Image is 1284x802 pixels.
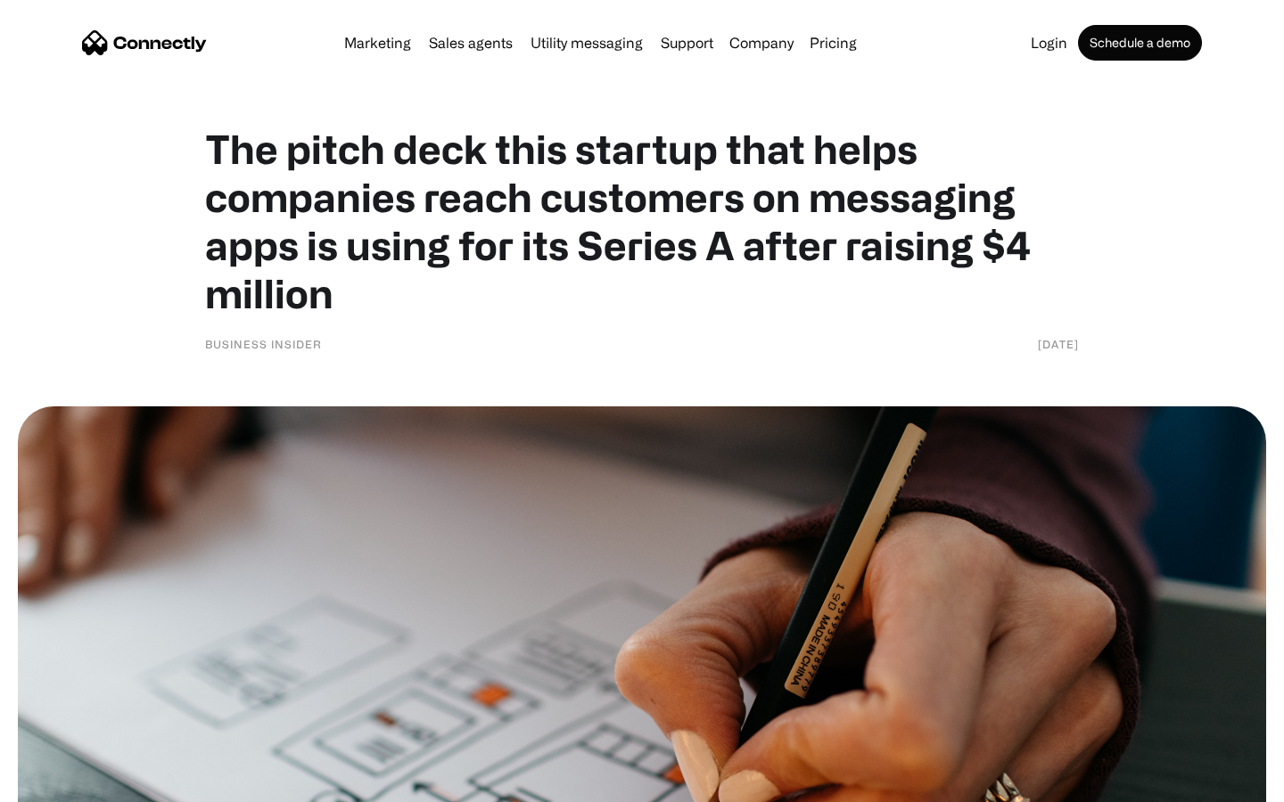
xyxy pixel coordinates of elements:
[724,30,799,55] div: Company
[205,125,1079,317] h1: The pitch deck this startup that helps companies reach customers on messaging apps is using for i...
[802,36,864,50] a: Pricing
[337,36,418,50] a: Marketing
[18,771,107,796] aside: Language selected: English
[422,36,520,50] a: Sales agents
[82,29,207,56] a: home
[36,771,107,796] ul: Language list
[1024,36,1074,50] a: Login
[1038,335,1079,353] div: [DATE]
[205,335,322,353] div: Business Insider
[523,36,650,50] a: Utility messaging
[1078,25,1202,61] a: Schedule a demo
[729,30,794,55] div: Company
[654,36,720,50] a: Support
